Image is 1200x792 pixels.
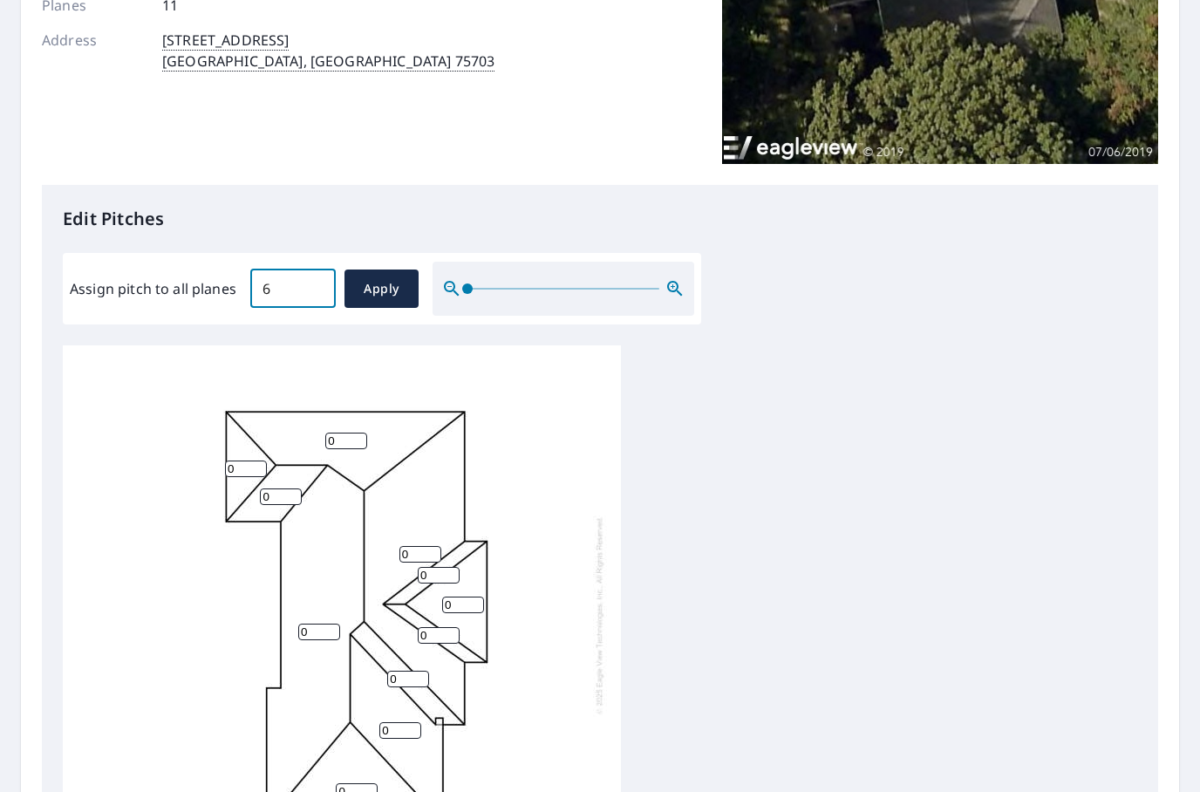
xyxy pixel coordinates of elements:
[344,270,419,308] button: Apply
[358,278,405,300] span: Apply
[70,278,236,299] label: Assign pitch to all planes
[42,30,147,72] p: Address
[250,264,336,313] input: 00.0
[63,206,1137,232] p: Edit Pitches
